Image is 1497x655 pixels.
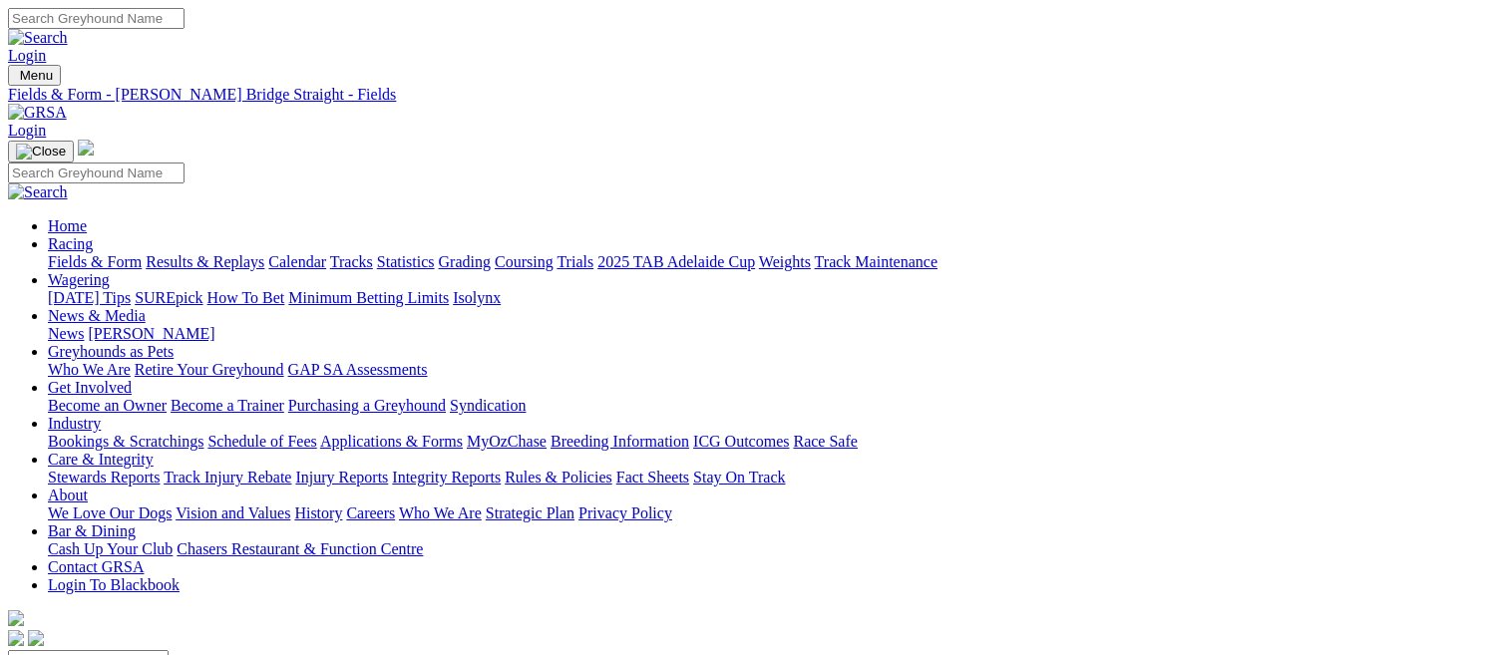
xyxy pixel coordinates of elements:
[135,289,202,306] a: SUREpick
[164,469,291,486] a: Track Injury Rebate
[505,469,612,486] a: Rules & Policies
[48,217,87,234] a: Home
[495,253,554,270] a: Coursing
[48,271,110,288] a: Wagering
[486,504,574,521] a: Strategic Plan
[48,469,160,486] a: Stewards Reports
[48,235,93,252] a: Racing
[330,253,373,270] a: Tracks
[399,504,482,521] a: Who We Are
[557,253,593,270] a: Trials
[8,630,24,646] img: facebook.svg
[48,469,1489,487] div: Care & Integrity
[693,433,789,450] a: ICG Outcomes
[288,361,428,378] a: GAP SA Assessments
[467,433,547,450] a: MyOzChase
[78,140,94,156] img: logo-grsa-white.png
[48,558,144,575] a: Contact GRSA
[20,68,53,83] span: Menu
[48,397,167,414] a: Become an Owner
[8,86,1489,104] a: Fields & Form - [PERSON_NAME] Bridge Straight - Fields
[320,433,463,450] a: Applications & Forms
[8,65,61,86] button: Toggle navigation
[392,469,501,486] a: Integrity Reports
[288,289,449,306] a: Minimum Betting Limits
[48,504,172,521] a: We Love Our Dogs
[8,610,24,626] img: logo-grsa-white.png
[439,253,491,270] a: Grading
[48,289,1489,307] div: Wagering
[597,253,755,270] a: 2025 TAB Adelaide Cup
[48,379,132,396] a: Get Involved
[48,522,136,539] a: Bar & Dining
[48,415,101,432] a: Industry
[616,469,689,486] a: Fact Sheets
[48,451,154,468] a: Care & Integrity
[207,433,316,450] a: Schedule of Fees
[551,433,689,450] a: Breeding Information
[16,144,66,160] img: Close
[48,433,1489,451] div: Industry
[177,540,423,557] a: Chasers Restaurant & Function Centre
[48,540,173,557] a: Cash Up Your Club
[207,289,285,306] a: How To Bet
[8,8,185,29] input: Search
[453,289,501,306] a: Isolynx
[171,397,284,414] a: Become a Trainer
[48,307,146,324] a: News & Media
[377,253,435,270] a: Statistics
[8,104,67,122] img: GRSA
[88,325,214,342] a: [PERSON_NAME]
[793,433,857,450] a: Race Safe
[759,253,811,270] a: Weights
[48,433,203,450] a: Bookings & Scratchings
[48,325,84,342] a: News
[48,253,1489,271] div: Racing
[48,397,1489,415] div: Get Involved
[28,630,44,646] img: twitter.svg
[8,122,46,139] a: Login
[48,253,142,270] a: Fields & Form
[48,576,180,593] a: Login To Blackbook
[8,47,46,64] a: Login
[294,504,342,521] a: History
[8,141,74,163] button: Toggle navigation
[48,540,1489,558] div: Bar & Dining
[268,253,326,270] a: Calendar
[48,504,1489,522] div: About
[8,163,185,183] input: Search
[48,343,174,360] a: Greyhounds as Pets
[48,361,131,378] a: Who We Are
[146,253,264,270] a: Results & Replays
[48,289,131,306] a: [DATE] Tips
[48,487,88,503] a: About
[176,504,290,521] a: Vision and Values
[48,361,1489,379] div: Greyhounds as Pets
[450,397,526,414] a: Syndication
[288,397,446,414] a: Purchasing a Greyhound
[48,325,1489,343] div: News & Media
[8,29,68,47] img: Search
[693,469,785,486] a: Stay On Track
[578,504,672,521] a: Privacy Policy
[346,504,395,521] a: Careers
[815,253,937,270] a: Track Maintenance
[295,469,388,486] a: Injury Reports
[135,361,284,378] a: Retire Your Greyhound
[8,183,68,201] img: Search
